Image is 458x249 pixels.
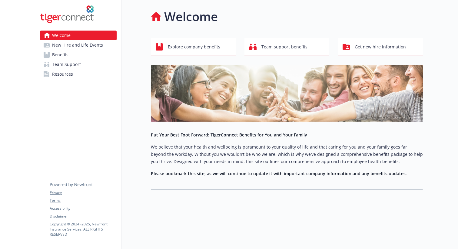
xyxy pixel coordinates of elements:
[52,40,103,50] span: New Hire and Life Events
[52,60,81,69] span: Team Support
[40,40,117,50] a: New Hire and Life Events
[151,132,307,138] strong: Put Your Best Foot Forward: TigerConnect Benefits for You and Your Family
[50,221,116,237] p: Copyright © 2024 - 2025 , Newfront Insurance Services, ALL RIGHTS RESERVED
[50,198,116,203] a: Terms
[52,31,71,40] span: Welcome
[40,60,117,69] a: Team Support
[355,41,406,53] span: Get new hire information
[151,171,407,176] strong: Please bookmark this site, as we will continue to update it with important company information an...
[261,41,307,53] span: Team support benefits
[151,143,423,165] p: We believe that your health and wellbeing is paramount to your quality of life and that caring fo...
[40,69,117,79] a: Resources
[52,50,68,60] span: Benefits
[244,38,330,55] button: Team support benefits
[151,65,423,122] img: overview page banner
[40,50,117,60] a: Benefits
[50,214,116,219] a: Disclaimer
[164,8,218,26] h1: Welcome
[338,38,423,55] button: Get new hire information
[168,41,220,53] span: Explore company benefits
[50,206,116,211] a: Accessibility
[40,31,117,40] a: Welcome
[151,38,236,55] button: Explore company benefits
[52,69,73,79] span: Resources
[50,190,116,195] a: Privacy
